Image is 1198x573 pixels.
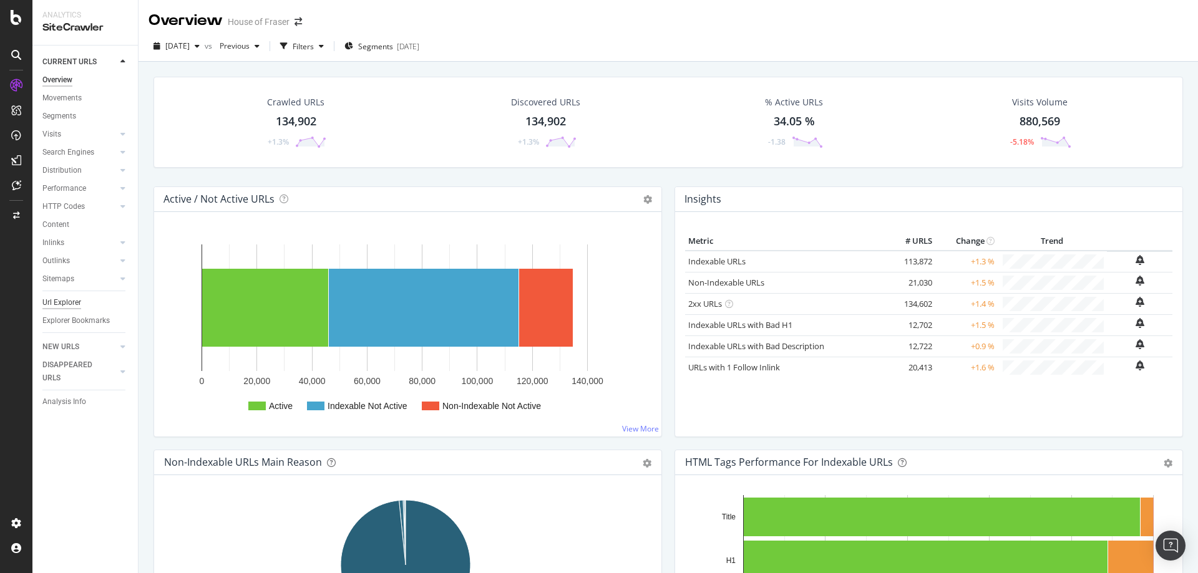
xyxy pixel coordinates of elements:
[42,395,129,408] a: Analysis Info
[525,113,566,130] div: 134,902
[1020,113,1060,130] div: 880,569
[643,459,651,468] div: gear
[42,272,117,286] a: Sitemaps
[722,513,736,521] text: Title
[42,74,129,87] a: Overview
[165,41,190,51] span: 2025 Aug. 16th
[42,395,86,408] div: Analysis Info
[228,16,290,28] div: House of Fraser
[998,232,1107,251] th: Trend
[1136,360,1144,370] div: bell-plus
[215,36,265,56] button: Previous
[42,21,128,35] div: SiteCrawler
[42,164,82,177] div: Distribution
[358,41,393,52] span: Segments
[42,110,76,123] div: Segments
[149,10,223,31] div: Overview
[42,296,81,309] div: Url Explorer
[205,41,215,51] span: vs
[688,298,722,309] a: 2xx URLs
[517,376,548,386] text: 120,000
[275,36,329,56] button: Filters
[163,191,275,208] h4: Active / Not Active URLs
[42,340,117,354] a: NEW URLS
[885,335,935,357] td: 12,722
[774,113,815,130] div: 34.05 %
[42,254,117,267] a: Outlinks
[688,256,746,267] a: Indexable URLs
[42,236,117,249] a: Inlinks
[1136,297,1144,307] div: bell-plus
[42,92,129,105] a: Movements
[339,36,424,56] button: Segments[DATE]
[200,376,205,386] text: 0
[885,293,935,314] td: 134,602
[511,96,580,108] div: Discovered URLs
[42,55,117,69] a: CURRENT URLS
[293,41,314,52] div: Filters
[935,357,998,378] td: +1.6 %
[1012,96,1068,108] div: Visits Volume
[42,110,129,123] a: Segments
[935,335,998,357] td: +0.9 %
[1010,137,1034,147] div: -5.18%
[622,423,659,434] a: View More
[276,113,316,130] div: 134,902
[1136,255,1144,265] div: bell-plus
[42,200,85,213] div: HTTP Codes
[765,96,823,108] div: % Active URLs
[295,17,302,26] div: arrow-right-arrow-left
[267,96,324,108] div: Crawled URLs
[42,340,79,354] div: NEW URLS
[688,319,792,330] a: Indexable URLs with Bad H1
[643,195,652,204] i: Options
[164,232,647,426] svg: A chart.
[726,556,736,565] text: H1
[42,218,129,231] a: Content
[42,10,128,21] div: Analytics
[688,340,824,352] a: Indexable URLs with Bad Description
[462,376,494,386] text: 100,000
[42,128,117,141] a: Visits
[42,55,97,69] div: CURRENT URLS
[42,314,129,327] a: Explorer Bookmarks
[243,376,270,386] text: 20,000
[935,314,998,335] td: +1.5 %
[685,232,885,251] th: Metric
[1164,459,1172,468] div: gear
[518,137,539,147] div: +1.3%
[354,376,381,386] text: 60,000
[215,41,250,51] span: Previous
[885,357,935,378] td: 20,413
[688,277,764,288] a: Non-Indexable URLs
[885,232,935,251] th: # URLS
[42,182,117,195] a: Performance
[885,251,935,272] td: 113,872
[42,236,64,249] div: Inlinks
[935,272,998,293] td: +1.5 %
[935,251,998,272] td: +1.3 %
[935,232,998,251] th: Change
[42,146,117,159] a: Search Engines
[885,272,935,293] td: 21,030
[42,314,110,327] div: Explorer Bookmarks
[572,376,603,386] text: 140,000
[1156,531,1186,561] div: Open Intercom Messenger
[42,254,70,267] div: Outlinks
[42,359,105,385] div: DISAPPEARED URLS
[42,359,117,385] a: DISAPPEARED URLS
[42,200,117,213] a: HTTP Codes
[685,456,893,468] div: HTML Tags Performance for Indexable URLs
[1136,318,1144,328] div: bell-plus
[42,164,117,177] a: Distribution
[42,296,129,309] a: Url Explorer
[1136,339,1144,349] div: bell-plus
[42,218,69,231] div: Content
[42,182,86,195] div: Performance
[42,146,94,159] div: Search Engines
[688,362,780,373] a: URLs with 1 Follow Inlink
[328,401,407,411] text: Indexable Not Active
[885,314,935,335] td: 12,702
[768,137,786,147] div: -1.38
